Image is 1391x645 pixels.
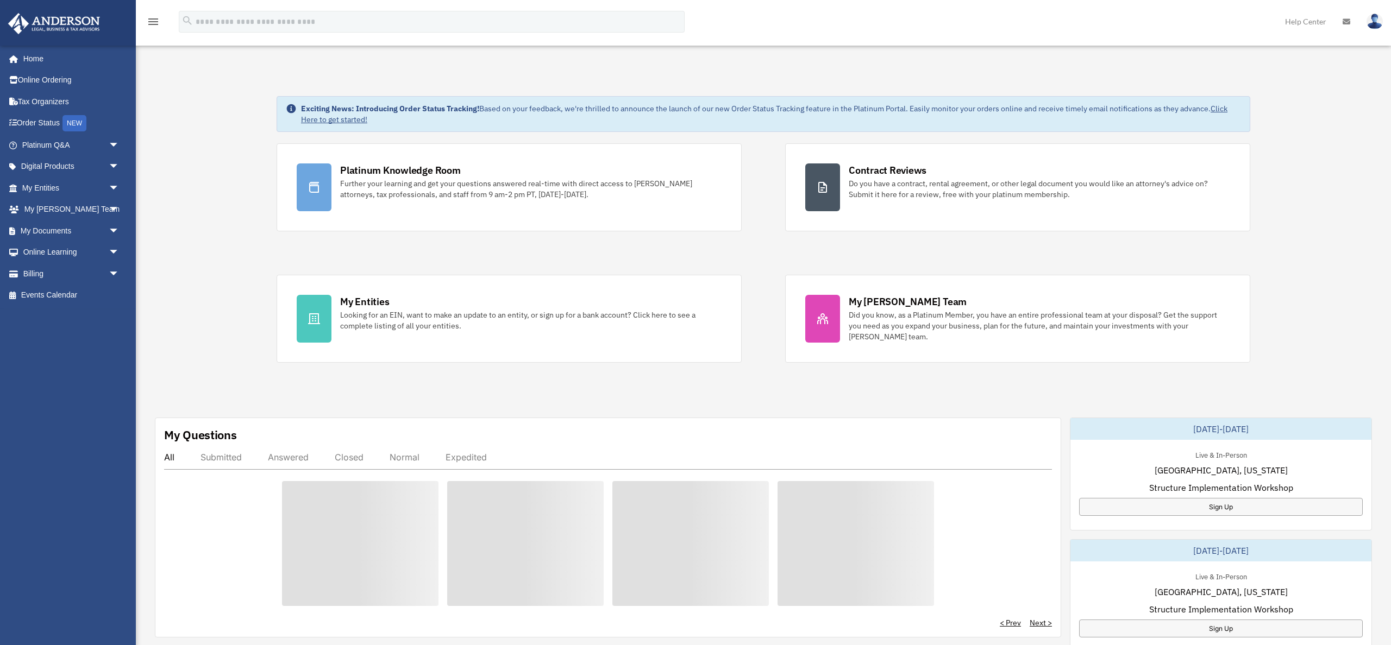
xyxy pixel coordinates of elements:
a: Click Here to get started! [301,104,1227,124]
div: Answered [268,452,309,463]
div: All [164,452,174,463]
span: arrow_drop_down [109,263,130,285]
div: My [PERSON_NAME] Team [849,295,967,308]
a: Billingarrow_drop_down [8,263,136,284]
i: menu [147,15,160,28]
a: My [PERSON_NAME] Team Did you know, as a Platinum Member, you have an entire professional team at... [785,275,1250,363]
a: My Entities Looking for an EIN, want to make an update to an entity, or sign up for a bank accoun... [277,275,742,363]
div: Closed [335,452,364,463]
a: Contract Reviews Do you have a contract, rental agreement, or other legal document you would like... [785,143,1250,231]
div: Did you know, as a Platinum Member, you have an entire professional team at your disposal? Get th... [849,309,1230,342]
div: NEW [62,115,86,131]
div: [DATE]-[DATE] [1070,418,1371,440]
img: Anderson Advisors Platinum Portal [5,13,103,34]
div: Live & In-Person [1187,448,1256,460]
span: arrow_drop_down [109,199,130,221]
span: [GEOGRAPHIC_DATA], [US_STATE] [1155,585,1288,598]
span: arrow_drop_down [109,156,130,178]
a: Sign Up [1079,619,1363,637]
a: My Documentsarrow_drop_down [8,220,136,242]
span: Structure Implementation Workshop [1149,603,1293,616]
a: menu [147,19,160,28]
span: arrow_drop_down [109,220,130,242]
a: My [PERSON_NAME] Teamarrow_drop_down [8,199,136,220]
a: Online Learningarrow_drop_down [8,242,136,263]
div: Platinum Knowledge Room [340,163,461,177]
span: arrow_drop_down [109,134,130,156]
img: User Pic [1367,14,1383,29]
div: Looking for an EIN, want to make an update to an entity, or sign up for a bank account? Click her... [340,309,722,331]
a: Tax Organizers [8,91,136,112]
div: [DATE]-[DATE] [1070,540,1371,561]
a: Digital Productsarrow_drop_down [8,156,136,178]
div: Submitted [200,452,242,463]
i: search [181,15,193,27]
a: Home [8,48,130,69]
div: Normal [390,452,419,463]
a: Platinum Knowledge Room Further your learning and get your questions answered real-time with dire... [277,143,742,231]
span: Structure Implementation Workshop [1149,481,1293,494]
div: Expedited [446,452,487,463]
div: Live & In-Person [1187,570,1256,581]
div: Based on your feedback, we're thrilled to announce the launch of our new Order Status Tracking fe... [301,103,1241,125]
a: Sign Up [1079,498,1363,516]
a: Next > [1030,617,1052,628]
span: [GEOGRAPHIC_DATA], [US_STATE] [1155,464,1288,477]
a: Online Ordering [8,69,136,91]
div: Do you have a contract, rental agreement, or other legal document you would like an attorney's ad... [849,178,1230,200]
div: Further your learning and get your questions answered real-time with direct access to [PERSON_NAM... [340,178,722,200]
a: < Prev [1000,617,1021,628]
a: My Entitiesarrow_drop_down [8,177,136,199]
span: arrow_drop_down [109,242,130,264]
div: My Entities [340,295,389,308]
a: Order StatusNEW [8,112,136,135]
div: My Questions [164,427,237,443]
a: Events Calendar [8,284,136,306]
span: arrow_drop_down [109,177,130,199]
div: Contract Reviews [849,163,926,177]
a: Platinum Q&Aarrow_drop_down [8,134,136,156]
strong: Exciting News: Introducing Order Status Tracking! [301,104,479,113]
